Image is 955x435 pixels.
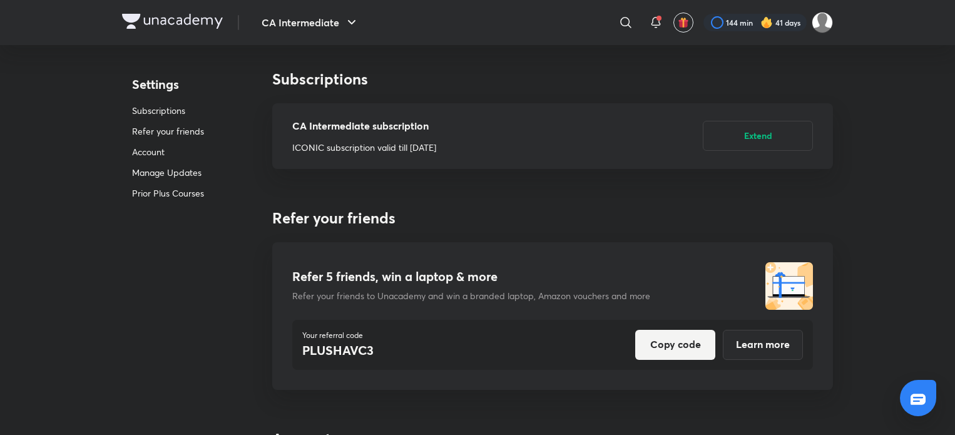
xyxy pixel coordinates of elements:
img: streak [760,16,773,29]
p: Refer your friends to Unacademy and win a branded laptop, Amazon vouchers and more [292,289,650,302]
h3: Refer your friends [272,209,833,227]
img: referral [765,262,813,310]
p: Prior Plus Courses [132,187,204,200]
h3: Subscriptions [272,70,833,88]
p: Subscriptions [132,104,204,117]
a: Company Logo [122,14,223,32]
h4: Refer 5 friends, win a laptop & more [292,269,498,284]
button: Learn more [723,330,803,360]
h4: PLUSHAVC3 [302,341,374,360]
img: avatar [678,17,689,28]
button: avatar [673,13,693,33]
p: Your referral code [302,330,374,341]
p: Account [132,145,204,158]
img: Company Logo [122,14,223,29]
h4: Settings [132,75,204,94]
p: Manage Updates [132,166,204,179]
p: ICONIC subscription valid till [DATE] [292,141,436,154]
p: CA Intermediate subscription [292,118,436,133]
img: siddhant soni [812,12,833,33]
p: Refer your friends [132,125,204,138]
button: Copy code [635,330,715,360]
button: CA Intermediate [254,10,367,35]
button: Extend [703,121,813,151]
